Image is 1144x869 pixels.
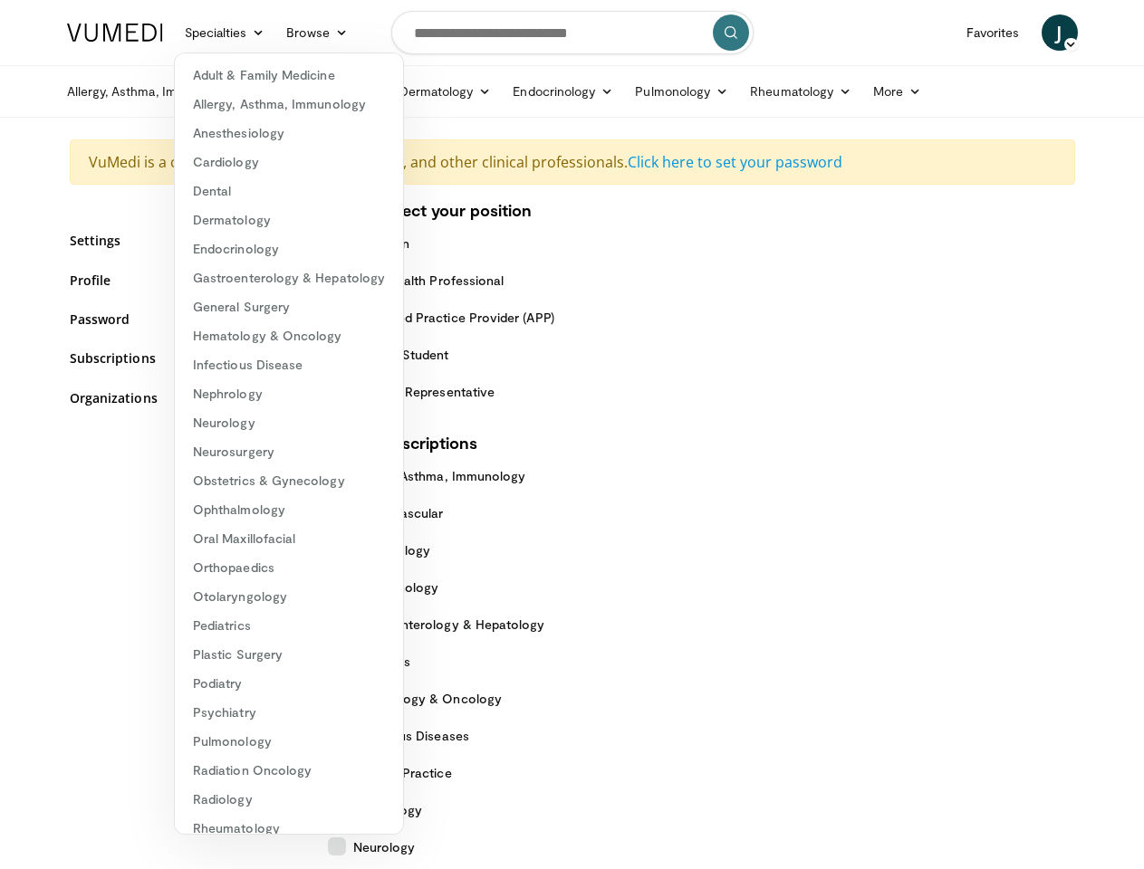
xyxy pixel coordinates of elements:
a: Endocrinology [175,234,403,263]
span: Gastroenterology & Hepatology [353,615,545,634]
a: More [862,73,932,110]
a: Allergy, Asthma, Immunology [56,73,263,110]
a: Click here to set your password [628,152,842,172]
a: Anesthesiology [175,119,403,148]
a: Rheumatology [175,814,403,843]
span: Advanced Practice Provider (APP) [353,308,554,327]
a: Radiation Oncology [175,756,403,785]
a: Pulmonology [624,73,739,110]
a: Nephrology [175,379,403,408]
a: Password [70,310,301,329]
a: J [1042,14,1078,51]
a: Ophthalmology [175,495,403,524]
img: VuMedi Logo [67,24,163,42]
a: Subscriptions [70,349,301,368]
a: Radiology [175,785,403,814]
a: Rheumatology [739,73,862,110]
strong: Please select your position [328,200,532,220]
a: Cardiology [175,148,403,177]
a: Browse [275,14,359,51]
span: Hematology & Oncology [353,689,502,708]
a: Dental [175,177,403,205]
div: Specialties [174,53,404,835]
a: Obstetrics & Gynecology [175,466,403,495]
span: Allied Health Professional [353,271,505,290]
a: Otolaryngology [175,582,403,611]
input: Search topics, interventions [391,11,754,54]
a: Neurology [175,408,403,437]
a: Allergy, Asthma, Immunology [175,90,403,119]
span: Allergy, Asthma, Immunology [353,466,526,485]
span: Infectious Diseases [353,726,469,745]
a: Plastic Surgery [175,640,403,669]
a: Neurosurgery [175,437,403,466]
span: Neurology [353,837,416,856]
a: Profile [70,271,301,290]
a: Gastroenterology & Hepatology [175,263,403,292]
a: Adult & Family Medicine [175,61,403,90]
a: Orthopaedics [175,553,403,582]
a: Dermatology [175,205,403,234]
a: Dermatology [389,73,503,110]
a: Psychiatry [175,698,403,727]
a: Oral Maxillofacial [175,524,403,553]
a: Favorites [956,14,1031,51]
span: Industry Representative [353,382,495,401]
a: Pediatrics [175,611,403,640]
a: Specialties [174,14,276,51]
a: Endocrinology [502,73,624,110]
a: Settings [70,231,301,250]
a: Infectious Disease [175,350,403,379]
a: Pulmonology [175,727,403,756]
div: VuMedi is a community of physicians, dentists, and other clinical professionals. [70,139,1075,185]
a: Hematology & Oncology [175,321,403,350]
a: Podiatry [175,669,403,698]
a: Organizations [70,388,301,407]
a: General Surgery [175,292,403,321]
